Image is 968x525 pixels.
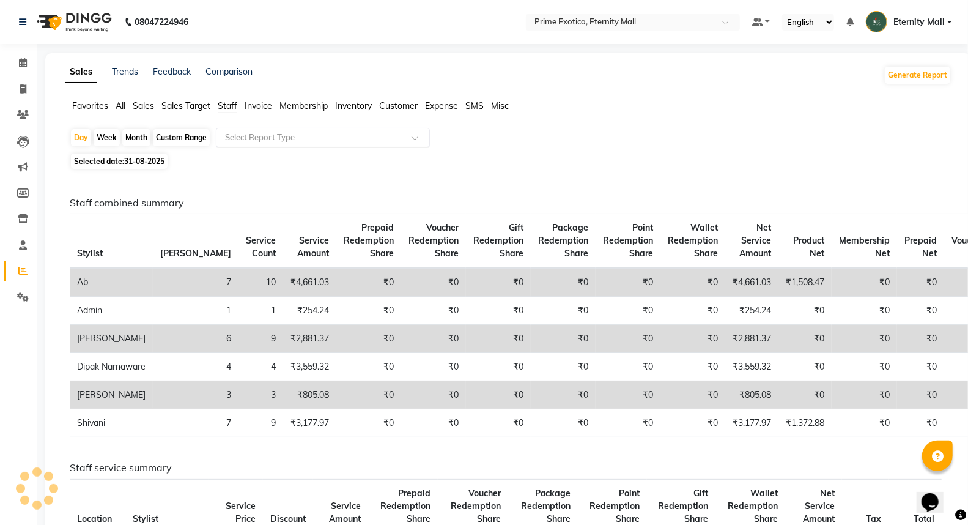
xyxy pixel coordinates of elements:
span: Package Redemption Share [521,488,571,524]
td: 3 [153,381,238,409]
td: ₹805.08 [283,381,336,409]
span: Service Count [246,235,276,259]
td: ₹0 [660,268,725,297]
td: ₹0 [596,353,660,381]
a: Comparison [205,66,253,77]
td: 4 [153,353,238,381]
td: ₹0 [660,353,725,381]
td: ₹0 [897,268,944,297]
span: Gift Redemption Share [473,222,523,259]
td: ₹0 [660,297,725,325]
span: Location [77,513,112,524]
td: ₹0 [531,268,596,297]
span: Prepaid Redemption Share [380,488,430,524]
img: Eternity Mall [866,11,887,32]
span: Tax [866,513,881,524]
td: ₹254.24 [725,297,778,325]
h6: Staff service summary [70,462,942,474]
td: ₹1,372.88 [778,409,832,437]
iframe: chat widget [917,476,956,513]
span: Misc [491,100,509,111]
td: Ab [70,268,153,297]
span: Net Service Amount [739,222,771,259]
span: Expense [425,100,458,111]
span: Sales [133,100,154,111]
span: Voucher Redemption Share [408,222,459,259]
td: ₹0 [897,409,944,437]
td: 9 [238,409,283,437]
td: ₹0 [596,297,660,325]
td: ₹0 [336,409,401,437]
button: Generate Report [885,67,950,84]
td: 1 [238,297,283,325]
td: 10 [238,268,283,297]
td: ₹3,559.32 [283,353,336,381]
span: Wallet Redemption Share [668,222,718,259]
td: ₹0 [531,325,596,353]
td: ₹0 [401,353,466,381]
span: Inventory [335,100,372,111]
span: Membership Net [839,235,890,259]
span: Total [914,513,934,524]
span: Voucher Redemption Share [451,488,501,524]
td: ₹0 [336,381,401,409]
td: Admin [70,297,153,325]
span: Gift Redemption Share [658,488,708,524]
span: [PERSON_NAME] [160,248,231,259]
td: ₹0 [401,409,466,437]
td: ₹0 [660,325,725,353]
td: ₹805.08 [725,381,778,409]
td: ₹0 [897,381,944,409]
a: Trends [112,66,138,77]
span: Prepaid Net [904,235,937,259]
td: ₹0 [466,353,531,381]
td: 4 [238,353,283,381]
a: Sales [65,61,97,83]
span: Selected date: [71,154,168,169]
div: Day [71,129,91,146]
td: ₹3,177.97 [283,409,336,437]
td: ₹0 [832,325,897,353]
a: Feedback [153,66,191,77]
span: 31-08-2025 [124,157,164,166]
td: ₹0 [832,297,897,325]
td: ₹0 [401,381,466,409]
td: ₹0 [596,268,660,297]
span: Net Service Amount [803,488,835,524]
span: Invoice [245,100,272,111]
td: ₹0 [466,268,531,297]
span: Staff [218,100,237,111]
td: ₹0 [401,297,466,325]
td: ₹0 [336,325,401,353]
span: Discount [270,513,306,524]
td: ₹3,559.32 [725,353,778,381]
td: ₹4,661.03 [283,268,336,297]
span: Service Amount [329,501,361,524]
span: Favorites [72,100,108,111]
td: ₹0 [832,381,897,409]
td: ₹0 [336,297,401,325]
td: ₹0 [832,268,897,297]
td: ₹0 [778,381,832,409]
td: ₹0 [832,409,897,437]
td: 6 [153,325,238,353]
td: [PERSON_NAME] [70,381,153,409]
td: ₹0 [531,409,596,437]
td: ₹0 [466,381,531,409]
td: Shivani [70,409,153,437]
div: Month [122,129,150,146]
td: ₹0 [531,297,596,325]
td: ₹4,661.03 [725,268,778,297]
td: 9 [238,325,283,353]
td: ₹0 [832,353,897,381]
td: Dipak Narnaware [70,353,153,381]
span: Stylist [133,513,158,524]
td: ₹0 [401,268,466,297]
h6: Staff combined summary [70,197,942,209]
td: 7 [153,409,238,437]
td: ₹0 [897,325,944,353]
td: ₹0 [531,381,596,409]
span: Service Amount [297,235,329,259]
td: 3 [238,381,283,409]
td: ₹0 [466,409,531,437]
